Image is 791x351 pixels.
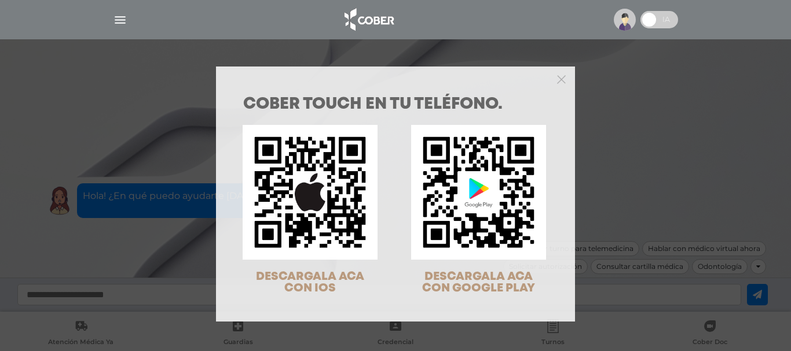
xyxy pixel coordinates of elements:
img: qr-code [411,125,546,260]
span: DESCARGALA ACA CON GOOGLE PLAY [422,271,535,294]
h1: COBER TOUCH en tu teléfono. [243,97,548,113]
img: qr-code [243,125,378,260]
button: Close [557,73,566,84]
span: DESCARGALA ACA CON IOS [256,271,364,294]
